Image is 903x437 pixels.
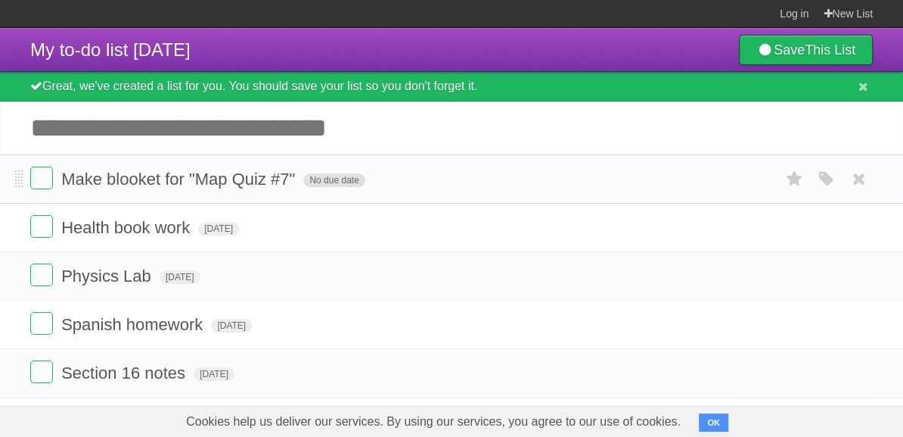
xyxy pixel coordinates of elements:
span: Cookies help us deliver our services. By using our services, you agree to our use of cookies. [171,407,696,437]
span: Make blooket for "Map Quiz #7" [61,170,299,189]
label: Star task [780,167,809,192]
button: OK [699,414,728,432]
span: Section 16 notes [61,364,189,382]
label: Done [30,264,53,286]
span: [DATE] [160,270,200,284]
span: Health book work [61,218,194,237]
span: [DATE] [211,319,252,332]
label: Done [30,361,53,383]
label: Done [30,215,53,238]
span: [DATE] [194,367,234,381]
span: [DATE] [198,222,239,236]
span: My to-do list [DATE] [30,39,191,60]
b: This List [805,42,855,58]
span: Physics Lab [61,267,155,286]
span: No due date [303,173,365,187]
a: SaveThis List [739,35,873,65]
label: Done [30,312,53,335]
span: Spanish homework [61,315,206,334]
label: Done [30,167,53,189]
